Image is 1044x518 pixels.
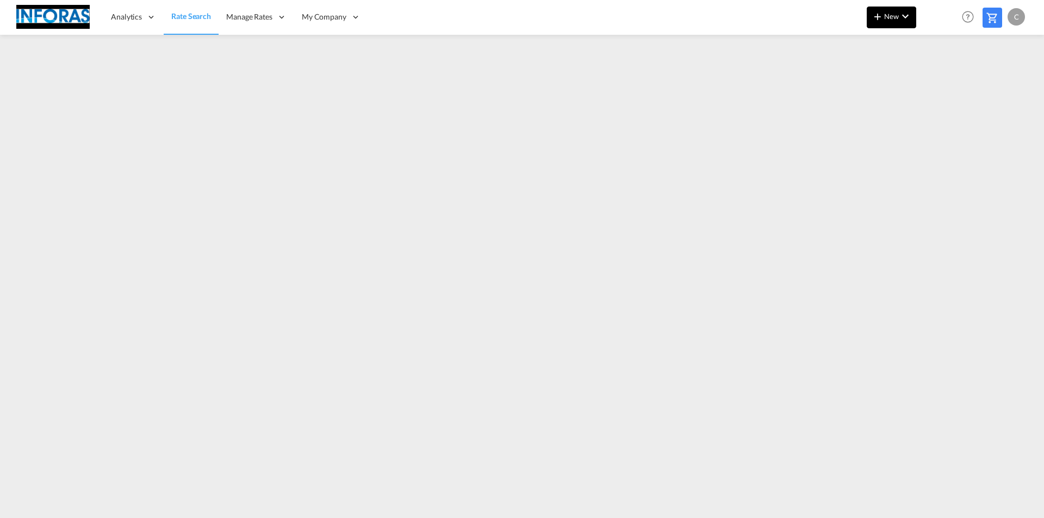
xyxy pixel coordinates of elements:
div: Help [959,8,983,27]
span: My Company [302,11,346,22]
span: New [871,12,912,21]
div: C [1008,8,1025,26]
span: Rate Search [171,11,211,21]
span: Analytics [111,11,142,22]
md-icon: icon-plus 400-fg [871,10,884,23]
img: eff75c7098ee11eeb65dd1c63e392380.jpg [16,5,90,29]
span: Manage Rates [226,11,272,22]
button: icon-plus 400-fgNewicon-chevron-down [867,7,916,28]
span: Help [959,8,977,26]
md-icon: icon-chevron-down [899,10,912,23]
